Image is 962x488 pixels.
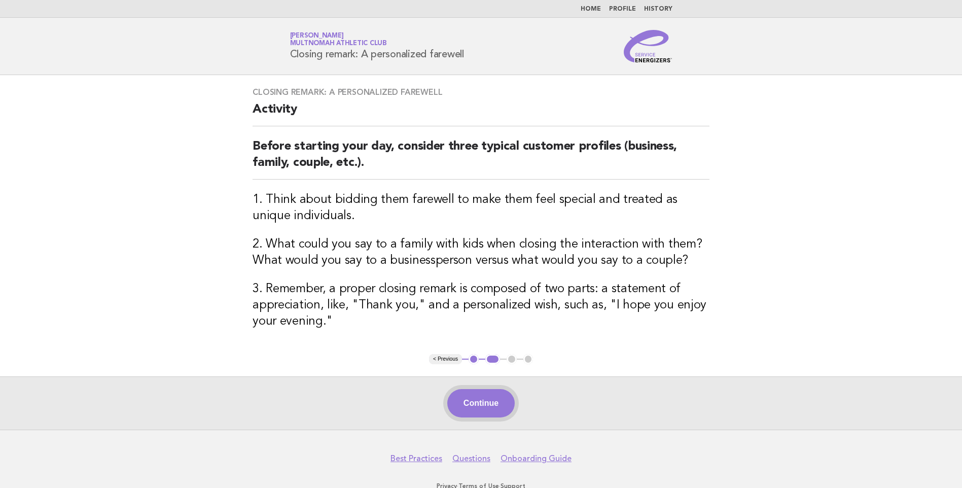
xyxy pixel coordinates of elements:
a: History [644,6,672,12]
img: Service Energizers [624,30,672,62]
button: 1 [469,354,479,364]
a: Questions [452,454,490,464]
h3: Closing remark: A personalized farewell [253,87,709,97]
a: Onboarding Guide [501,454,572,464]
h1: Closing remark: A personalized farewell [290,33,464,59]
a: Profile [609,6,636,12]
button: < Previous [429,354,462,364]
span: Multnomah Athletic Club [290,41,387,47]
h2: Before starting your day, consider three typical customer profiles (business, family, couple, etc.). [253,138,709,180]
button: 2 [485,354,500,364]
h3: 1. Think about bidding them farewell to make them feel special and treated as unique individuals. [253,192,709,224]
a: [PERSON_NAME]Multnomah Athletic Club [290,32,387,47]
a: Best Practices [390,454,442,464]
a: Home [581,6,601,12]
h3: 2. What could you say to a family with kids when closing the interaction with them? What would yo... [253,236,709,269]
h2: Activity [253,101,709,126]
button: Continue [447,389,515,417]
h3: 3. Remember, a proper closing remark is composed of two parts: a statement of appreciation, like,... [253,281,709,330]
